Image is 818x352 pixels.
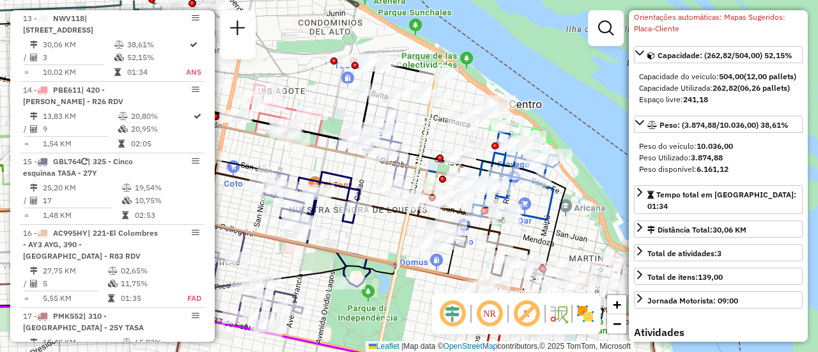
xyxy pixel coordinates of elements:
div: Atividade não roteirizada - URBAN INVESTMENT S.R.L [338,54,370,67]
td: = [23,137,29,150]
span: 30,06 KM [713,225,746,234]
span: Total de atividades: [647,249,722,258]
td: 9 [42,123,118,135]
div: Atividade não roteirizada - WENG XUEJUAN [368,89,400,102]
a: Jornada Motorista: 09:00 [634,291,803,309]
a: OpenStreetMap [444,342,498,351]
td: 02:53 [134,209,199,222]
span: Ocultar deslocamento [437,298,468,329]
a: Zoom in [607,295,626,314]
span: + [613,296,621,312]
div: Atividade não roteirizada - ALTURA WINES SA [359,59,391,72]
i: % de utilização da cubagem [122,197,132,204]
div: Orientações automáticas: Mapas Sugeridos: Placa-Cliente [634,11,803,34]
td: 02,65% [120,264,173,277]
div: Peso: (3.874,88/10.036,00) 38,61% [634,135,803,180]
span: PBE611 [53,85,81,95]
div: Map data © contributors,© 2025 TomTom, Microsoft [366,341,634,352]
i: % de utilização do peso [122,339,132,346]
td: 17 [42,194,121,207]
strong: 3.874,88 [691,153,723,162]
span: 14 - [23,85,123,106]
td: 01:35 [120,292,173,305]
td: 5,55 KM [42,292,107,305]
div: Capacidade Utilizada: [639,82,798,94]
i: Tempo total em rota [114,68,121,76]
td: = [23,292,29,305]
div: Capacidade: (262,82/504,00) 52,15% [634,66,803,111]
div: Peso Utilizado: [639,152,798,164]
i: Veículo já utilizado nesta sessão [81,158,88,165]
div: Atividade não roteirizada - RICHARD JOMACK [426,195,458,208]
div: Jornada Motorista: 09:00 [647,295,738,307]
i: % de utilização da cubagem [108,280,118,287]
td: / [23,277,29,290]
i: Distância Total [30,112,38,120]
i: % de utilização da cubagem [114,54,124,61]
span: AC995HY [53,228,88,238]
i: Rota otimizada [194,112,201,120]
div: Atividade não roteirizada - URBAN INVESTMENT S.R.L [399,84,431,96]
span: − [613,316,621,332]
td: 20,80% [130,110,192,123]
em: Opções [192,157,199,165]
div: Espaço livre: [639,94,798,105]
div: Atividade não roteirizada - AUTOSERVICIO FU [447,117,479,130]
h4: Atividades [634,326,803,339]
span: Exibir rótulo [511,298,542,329]
i: Total de Atividades [30,54,38,61]
strong: 262,82 [713,83,737,93]
a: Peso: (3.874,88/10.036,00) 38,61% [634,116,803,133]
strong: 10.036,00 [697,141,733,151]
i: % de utilização da cubagem [118,125,128,133]
td: 5 [42,277,107,290]
div: Atividade não roteirizada - ALBORNOZ DIEGO ALBERTO [514,290,546,303]
div: Atividade não roteirizada - ORGANIZACION PA [440,105,472,118]
i: Distância Total [30,339,38,346]
td: 02:05 [130,137,192,150]
span: GBL764 [53,157,81,166]
td: 11,75% [120,277,173,290]
div: Capacidade do veículo: [639,71,798,82]
span: | 310 - [GEOGRAPHIC_DATA] - 25Y TASA [23,311,144,332]
span: | [STREET_ADDRESS] [23,13,93,34]
td: 1,54 KM [42,137,118,150]
a: Nova sessão e pesquisa [225,15,251,44]
div: Atividade não roteirizada - Roldan Roxana [468,178,500,191]
td: 38,61% [127,38,185,51]
td: 10,02 KM [42,66,114,79]
td: / [23,123,29,135]
span: PMK552 [53,311,83,321]
em: Opções [192,86,199,93]
span: Tempo total em [GEOGRAPHIC_DATA]: 01:34 [647,190,796,211]
td: 10,75% [134,194,199,207]
span: | [401,342,403,351]
div: Total de itens: [647,272,723,283]
strong: 6.161,12 [697,164,729,174]
i: Distância Total [30,41,38,49]
td: 15,49 KM [42,336,121,349]
div: Peso disponível: [639,164,798,175]
div: Atividade não roteirizada - CENTINI SILVINA DEL LUJAN [461,176,493,188]
td: 01:34 [127,66,185,79]
strong: (06,26 pallets) [737,83,790,93]
div: Atividade não roteirizada - CENA MICAELA SOLEDAD [466,105,498,118]
i: Tempo total em rota [118,140,125,148]
em: Opções [192,229,199,236]
td: / [23,194,29,207]
span: 13 - [23,13,93,34]
em: Opções [192,312,199,319]
span: Ocultar NR [474,298,505,329]
span: Capacidade: (262,82/504,00) 52,15% [658,50,792,60]
td: 20,95% [130,123,192,135]
a: Leaflet [369,342,399,351]
img: Exibir/Ocultar setores [575,303,596,324]
td: 13,83 KM [42,110,118,123]
i: % de utilização do peso [118,112,128,120]
span: NWV118 [53,13,84,23]
i: Total de Atividades [30,125,38,133]
span: | 325 - Cinco esquinaa TASA - 27Y [23,157,133,178]
div: Atividade não roteirizada - EL SATURNO SUPE [339,83,371,96]
div: Atividade não roteirizada - MINIMARKET 3 [447,172,479,185]
i: % de utilização do peso [114,41,124,49]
